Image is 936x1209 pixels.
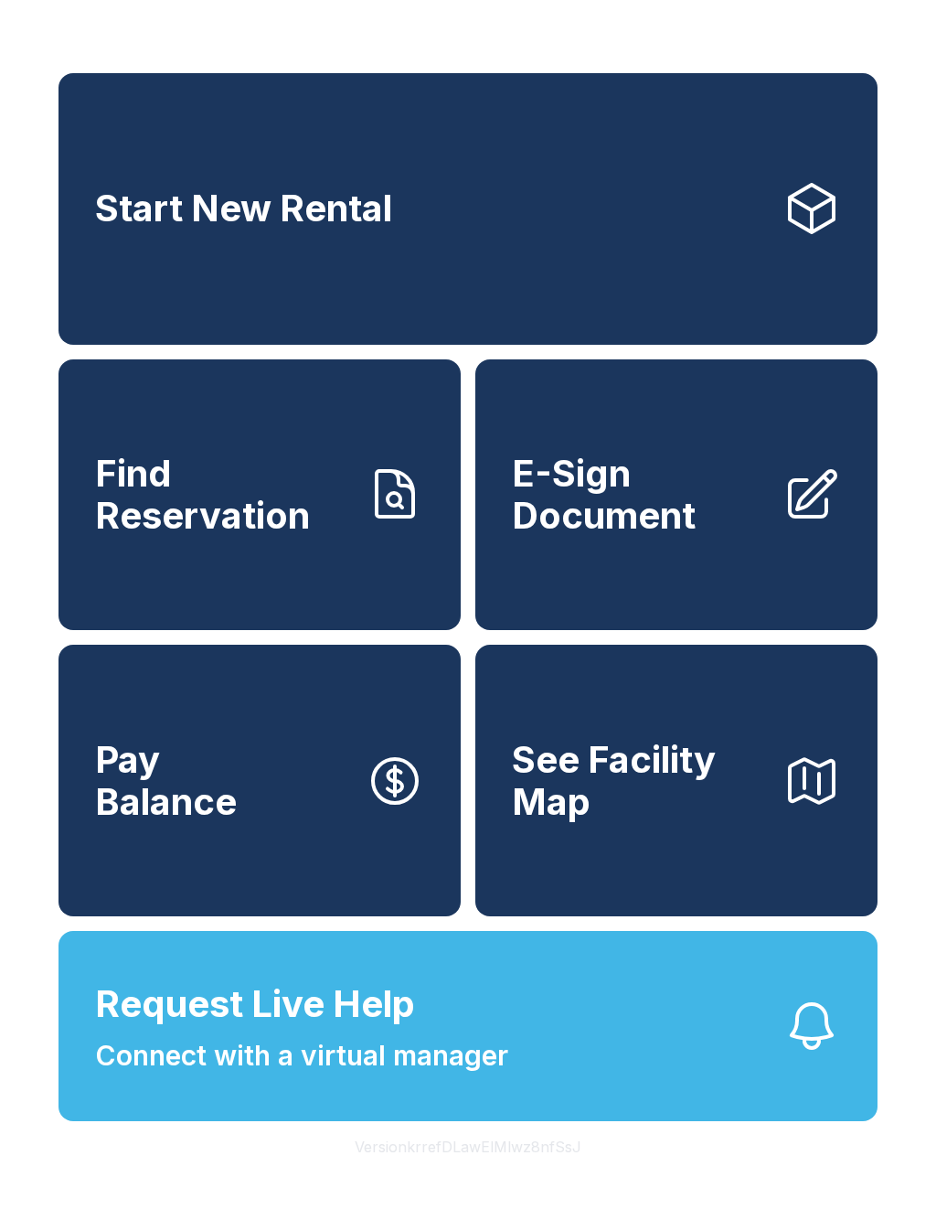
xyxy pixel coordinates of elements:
[58,645,461,916] button: PayBalance
[95,977,415,1032] span: Request Live Help
[95,453,351,536] span: Find Reservation
[475,359,877,631] a: E-Sign Document
[95,187,392,230] span: Start New Rental
[58,359,461,631] a: Find Reservation
[95,739,237,822] span: Pay Balance
[58,73,877,345] a: Start New Rental
[58,931,877,1121] button: Request Live HelpConnect with a virtual manager
[512,453,768,536] span: E-Sign Document
[340,1121,596,1172] button: VersionkrrefDLawElMlwz8nfSsJ
[475,645,877,916] button: See Facility Map
[512,739,768,822] span: See Facility Map
[95,1035,508,1076] span: Connect with a virtual manager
